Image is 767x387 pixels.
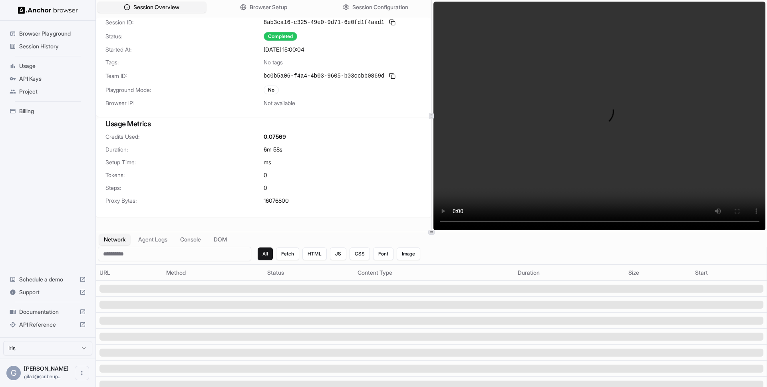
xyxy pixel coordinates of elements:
span: 6m 58s [264,146,282,154]
span: Session Configuration [352,3,408,11]
span: Usage [19,62,86,70]
button: CSS [350,247,370,260]
div: Schedule a demo [6,273,89,286]
span: API Keys [19,75,86,83]
span: 16076800 [264,197,289,205]
div: Billing [6,105,89,118]
span: Gilad Spitzer [24,365,69,372]
div: Start [695,269,763,277]
div: Documentation [6,305,89,318]
button: Open menu [75,366,89,380]
button: All [258,247,273,260]
h3: Usage Metrics [105,118,422,130]
span: Browser Playground [19,30,86,38]
span: Browser IP: [105,99,264,107]
span: Tokens: [105,171,264,179]
button: Console [175,234,206,245]
span: Duration: [105,146,264,154]
button: HTML [302,247,327,260]
span: Schedule a demo [19,275,76,283]
div: API Reference [6,318,89,331]
span: No tags [264,58,283,66]
div: Status [267,269,351,277]
span: Project [19,88,86,96]
div: G [6,366,21,380]
div: Content Type [358,269,511,277]
span: Playground Mode: [105,86,264,94]
span: Status: [105,32,264,40]
button: Agent Logs [133,234,172,245]
span: ms [264,158,271,166]
span: 0.07569 [264,133,286,141]
div: API Keys [6,72,89,85]
div: URL [99,269,160,277]
div: Completed [264,32,297,41]
img: Anchor Logo [18,6,78,14]
div: Session History [6,40,89,53]
span: Billing [19,107,86,115]
span: Tags: [105,58,264,66]
span: 8ab3ca16-c325-49e0-9d71-6e0fd1f4aad1 [264,18,384,26]
div: Duration [518,269,622,277]
button: DOM [209,234,232,245]
span: 0 [264,171,267,179]
span: Not available [264,99,295,107]
span: [DATE] 15:00:04 [264,46,304,54]
span: Support [19,288,76,296]
div: Support [6,286,89,299]
span: Session History [19,42,86,50]
div: Usage [6,60,89,72]
span: Credits Used: [105,133,264,141]
button: Image [397,247,420,260]
button: Fetch [276,247,299,260]
span: Documentation [19,308,76,316]
div: No [264,86,279,94]
div: Project [6,85,89,98]
span: Team ID: [105,72,264,80]
span: Started At: [105,46,264,54]
span: gilad@scribeup.io [24,373,62,379]
span: Setup Time: [105,158,264,166]
span: API Reference [19,321,76,329]
button: Font [373,247,393,260]
span: bc0b5a06-f4a4-4b03-9605-b03ccbb0869d [264,72,384,80]
span: Steps: [105,184,264,192]
span: Session Overview [133,3,179,11]
button: Network [99,234,130,245]
span: 0 [264,184,267,192]
span: Session ID: [105,18,264,26]
span: Browser Setup [250,3,287,11]
span: Proxy Bytes: [105,197,264,205]
div: Browser Playground [6,27,89,40]
div: Method [166,269,261,277]
button: JS [330,247,346,260]
div: Size [628,269,689,277]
